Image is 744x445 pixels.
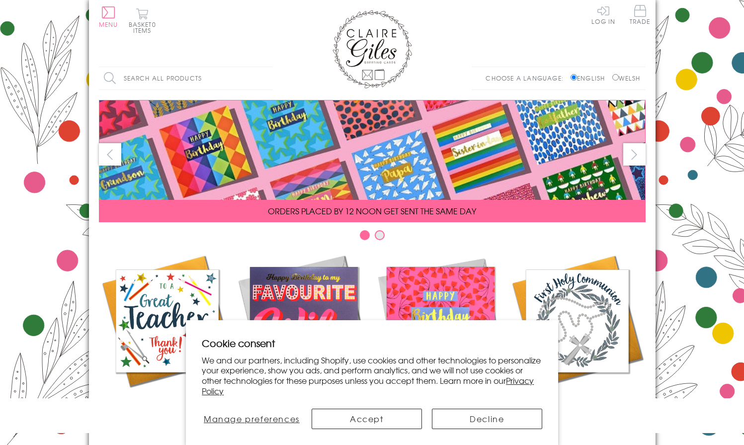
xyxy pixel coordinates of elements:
p: We and our partners, including Shopify, use cookies and other technologies to personalize your ex... [202,355,542,396]
button: Menu [99,6,118,27]
a: Privacy Policy [202,374,534,397]
label: Welsh [612,74,641,83]
input: Welsh [612,74,619,81]
a: Birthdays [372,253,509,409]
a: Trade [630,5,651,26]
input: English [571,74,577,81]
button: Manage preferences [202,409,301,429]
span: 0 items [133,20,156,35]
button: Decline [432,409,542,429]
img: Claire Giles Greetings Cards [332,10,412,89]
button: Carousel Page 2 [375,230,385,240]
p: Choose a language: [486,74,569,83]
span: ORDERS PLACED BY 12 NOON GET SENT THE SAME DAY [268,205,476,217]
button: Basket0 items [129,8,156,33]
span: Academic [142,397,193,409]
h2: Cookie consent [202,336,542,350]
button: prev [99,143,121,166]
input: Search all products [99,67,273,89]
a: Academic [99,253,236,409]
input: Search [263,67,273,89]
span: Trade [630,5,651,24]
div: Carousel Pagination [99,230,646,245]
span: Communion and Confirmation [535,397,619,421]
button: Carousel Page 1 (Current Slide) [360,230,370,240]
span: Menu [99,20,118,29]
button: next [623,143,646,166]
label: English [571,74,610,83]
a: Communion and Confirmation [509,253,646,421]
a: New Releases [236,253,372,409]
a: Log In [591,5,615,24]
span: Manage preferences [204,413,300,425]
button: Accept [312,409,422,429]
